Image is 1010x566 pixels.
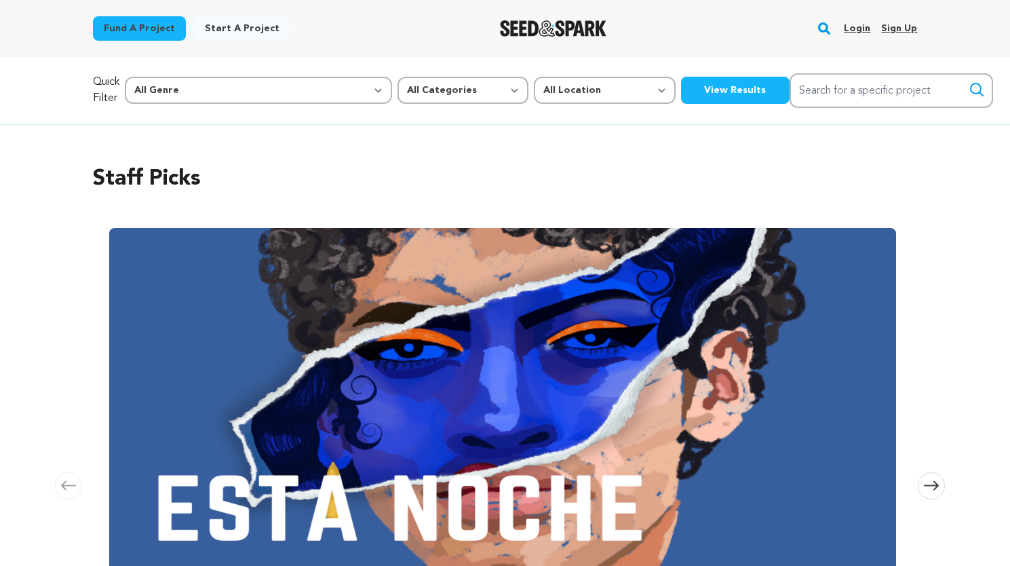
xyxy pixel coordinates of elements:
[500,20,606,37] a: Seed&Spark Homepage
[881,18,917,39] a: Sign up
[790,73,993,108] input: Search for a specific project
[194,16,290,41] a: Start a project
[93,16,186,41] a: Fund a project
[93,74,119,107] p: Quick Filter
[844,18,870,39] a: Login
[93,163,918,195] h2: Staff Picks
[500,20,606,37] img: Seed&Spark Logo Dark Mode
[681,77,790,104] button: View Results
